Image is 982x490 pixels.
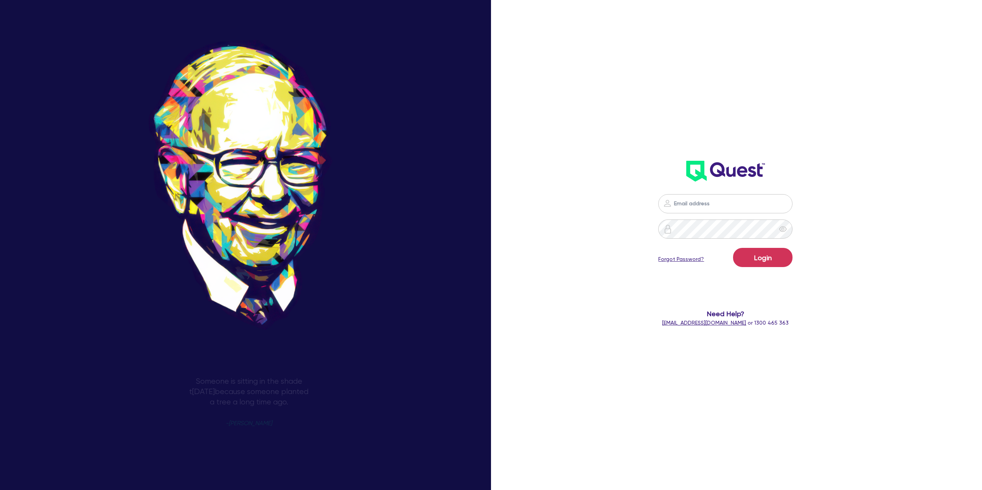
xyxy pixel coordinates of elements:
[662,320,746,326] a: [EMAIL_ADDRESS][DOMAIN_NAME]
[686,161,765,181] img: wH2k97JdezQIQAAAABJRU5ErkJggg==
[226,421,272,426] span: -[PERSON_NAME]
[658,255,704,263] a: Forgot Password?
[658,194,793,213] input: Email address
[663,199,672,208] img: icon-password
[733,248,793,267] button: Login
[662,320,789,326] span: or 1300 465 363
[663,224,672,234] img: icon-password
[590,309,862,319] span: Need Help?
[779,225,787,233] span: eye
